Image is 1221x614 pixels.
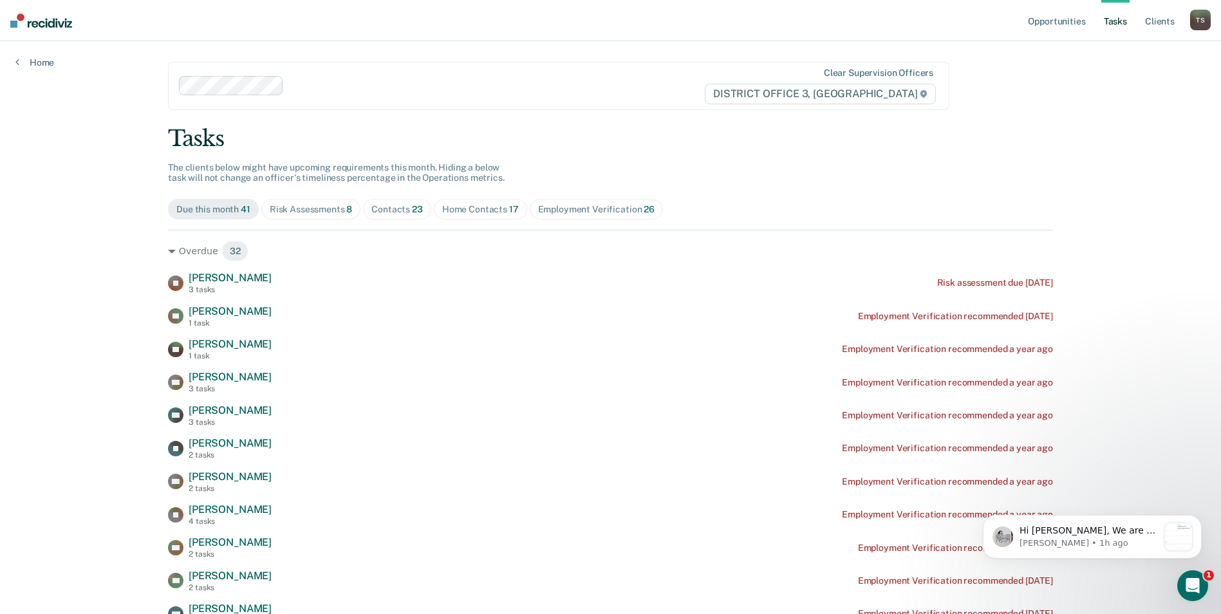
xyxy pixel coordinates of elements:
div: 1 task [189,319,272,328]
div: 2 tasks [189,451,272,460]
span: The clients below might have upcoming requirements this month. Hiding a below task will not chang... [168,162,505,183]
div: T S [1190,10,1211,30]
span: [PERSON_NAME] [189,371,272,383]
div: Employment Verification [538,204,655,215]
div: 1 task [189,351,272,360]
span: 26 [644,204,655,214]
div: Employment Verification recommended a year ago [842,410,1053,421]
span: [PERSON_NAME] [189,404,272,416]
div: Employment Verification recommended [DATE] [858,575,1053,586]
span: [PERSON_NAME] [189,570,272,582]
span: 1 [1204,570,1214,581]
span: [PERSON_NAME] [189,272,272,284]
span: [PERSON_NAME] [189,536,272,548]
span: [PERSON_NAME] [189,470,272,483]
iframe: Intercom notifications message [964,489,1221,579]
div: Employment Verification recommended [DATE] [858,543,1053,554]
div: Tasks [168,126,1053,152]
div: Employment Verification recommended a year ago [842,476,1053,487]
div: Risk Assessments [270,204,353,215]
div: Employment Verification recommended a year ago [842,509,1053,520]
iframe: Intercom live chat [1177,570,1208,601]
div: Clear supervision officers [824,68,933,79]
span: 41 [241,204,250,214]
div: 2 tasks [189,583,272,592]
span: DISTRICT OFFICE 3, [GEOGRAPHIC_DATA] [705,84,936,104]
div: Due this month [176,204,250,215]
div: 4 tasks [189,517,272,526]
span: 32 [221,241,249,261]
div: Employment Verification recommended a year ago [842,377,1053,388]
img: Recidiviz [10,14,72,28]
div: Employment Verification recommended [DATE] [858,311,1053,322]
a: Home [15,57,54,68]
span: 17 [509,204,519,214]
span: [PERSON_NAME] [189,503,272,516]
span: 8 [346,204,352,214]
div: Home Contacts [442,204,519,215]
span: [PERSON_NAME] [189,437,272,449]
div: 3 tasks [189,285,272,294]
div: 2 tasks [189,550,272,559]
div: 2 tasks [189,484,272,493]
span: [PERSON_NAME] [189,338,272,350]
div: Employment Verification recommended a year ago [842,344,1053,355]
span: [PERSON_NAME] [189,305,272,317]
button: TS [1190,10,1211,30]
div: Risk assessment due [DATE] [937,277,1053,288]
div: Overdue 32 [168,241,1053,261]
div: 3 tasks [189,418,272,427]
span: 23 [412,204,423,214]
div: Contacts [371,204,423,215]
div: Employment Verification recommended a year ago [842,443,1053,454]
div: 3 tasks [189,384,272,393]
